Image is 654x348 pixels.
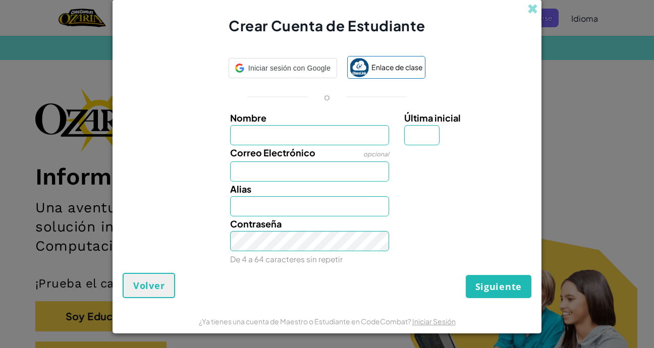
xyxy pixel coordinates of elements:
[133,279,165,292] span: Volver
[371,60,423,75] span: Enlace de clase
[230,112,266,124] span: Nombre
[230,183,251,195] span: Alias
[350,58,369,77] img: classlink-logo-small.png
[466,275,531,298] button: Siguiente
[123,273,175,298] button: Volver
[230,254,343,264] small: De 4 a 64 caracteres sin repetir
[229,17,425,34] span: Crear Cuenta de Estudiante
[404,112,461,124] span: Última inicial
[324,91,330,103] p: o
[363,150,389,158] span: opcional
[248,61,331,76] span: Iniciar sesión con Google
[412,317,456,326] a: Iniciar Sesión
[475,280,522,293] span: Siguiente
[199,317,412,326] span: ¿Ya tienes una cuenta de Maestro o Estudiante en CodeCombat?
[230,218,282,229] span: Contraseña
[229,58,337,78] div: Iniciar sesión con Google
[230,147,315,158] span: Correo Electrónico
